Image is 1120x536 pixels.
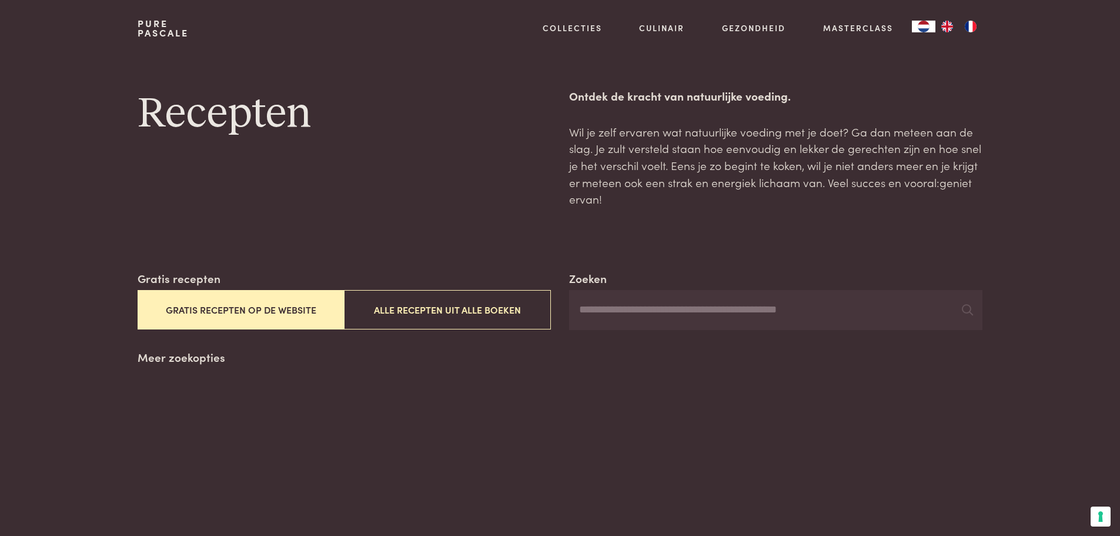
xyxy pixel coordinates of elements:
button: Uw voorkeuren voor toestemming voor trackingtechnologieën [1091,507,1111,527]
a: Masterclass [823,22,893,34]
button: Alle recepten uit alle boeken [344,290,550,329]
div: Language [912,21,935,32]
strong: Ontdek de kracht van natuurlijke voeding. [569,88,791,104]
a: Gezondheid [722,22,785,34]
a: PurePascale [138,19,189,38]
a: NL [912,21,935,32]
label: Zoeken [569,270,607,287]
button: Gratis recepten op de website [138,290,344,329]
a: EN [935,21,959,32]
a: Culinair [639,22,684,34]
a: Collecties [543,22,602,34]
p: Wil je zelf ervaren wat natuurlijke voeding met je doet? Ga dan meteen aan de slag. Je zult verst... [569,124,982,208]
ul: Language list [935,21,982,32]
aside: Language selected: Nederlands [912,21,982,32]
a: FR [959,21,982,32]
h1: Recepten [138,88,550,141]
label: Gratis recepten [138,270,220,287]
